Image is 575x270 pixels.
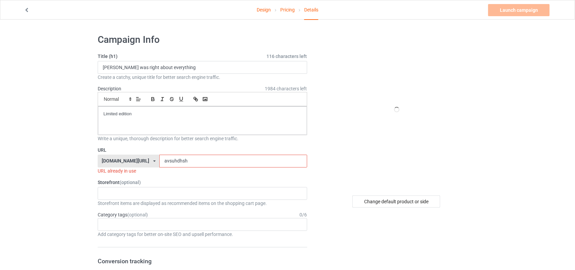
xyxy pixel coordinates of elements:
span: (optional) [127,212,148,217]
div: Create a catchy, unique title for better search engine traffic. [98,74,307,81]
label: URL [98,147,307,153]
div: Change default product or side [352,196,440,208]
a: Design [257,0,271,19]
label: Title (h1) [98,53,307,60]
h3: Conversion tracking [98,257,307,265]
div: Write a unique, thorough description for better search engine traffic. [98,135,307,142]
label: Category tags [98,211,148,218]
h1: Campaign Info [98,34,307,46]
span: (optional) [120,180,141,185]
label: Storefront [98,179,307,186]
div: Storefront items are displayed as recommended items on the shopping cart page. [98,200,307,207]
span: 116 characters left [267,53,307,60]
div: 0 / 6 [300,211,307,218]
label: Description [98,86,121,91]
p: Limited edition [103,111,301,117]
div: [DOMAIN_NAME][URL] [102,158,149,163]
div: URL already in use [98,168,307,174]
span: 1984 characters left [265,85,307,92]
div: Details [304,0,318,20]
div: Add category tags for better on-site SEO and upsell performance. [98,231,307,238]
a: Pricing [280,0,295,19]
